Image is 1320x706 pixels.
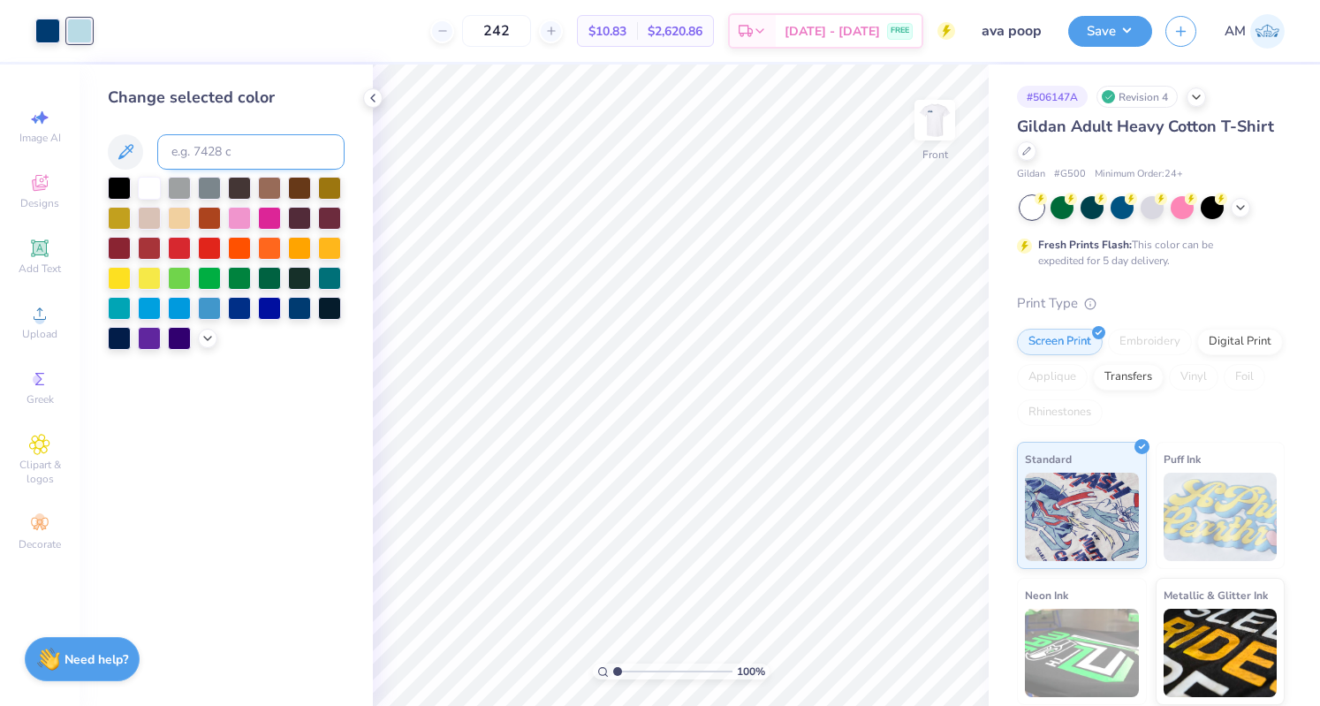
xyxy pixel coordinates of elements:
[917,102,952,138] img: Front
[1025,586,1068,604] span: Neon Ink
[1068,16,1152,47] button: Save
[1164,609,1278,697] img: Metallic & Glitter Ink
[1164,450,1201,468] span: Puff Ink
[462,15,531,47] input: – –
[1017,399,1103,426] div: Rhinestones
[648,22,702,41] span: $2,620.86
[22,327,57,341] span: Upload
[588,22,626,41] span: $10.83
[19,131,61,145] span: Image AI
[891,25,909,37] span: FREE
[1017,329,1103,355] div: Screen Print
[27,392,54,406] span: Greek
[1017,293,1285,314] div: Print Type
[1169,364,1218,391] div: Vinyl
[1224,364,1265,391] div: Foil
[1197,329,1283,355] div: Digital Print
[19,262,61,276] span: Add Text
[64,651,128,668] strong: Need help?
[1250,14,1285,49] img: Amanda Mudry
[1096,86,1178,108] div: Revision 4
[1093,364,1164,391] div: Transfers
[1017,116,1274,137] span: Gildan Adult Heavy Cotton T-Shirt
[1038,238,1132,252] strong: Fresh Prints Flash:
[922,147,948,163] div: Front
[1225,21,1246,42] span: AM
[19,537,61,551] span: Decorate
[1017,167,1045,182] span: Gildan
[1164,473,1278,561] img: Puff Ink
[1017,364,1088,391] div: Applique
[157,134,345,170] input: e.g. 7428 c
[737,664,765,679] span: 100 %
[1225,14,1285,49] a: AM
[20,196,59,210] span: Designs
[968,13,1055,49] input: Untitled Design
[108,86,345,110] div: Change selected color
[1108,329,1192,355] div: Embroidery
[9,458,71,486] span: Clipart & logos
[1095,167,1183,182] span: Minimum Order: 24 +
[1054,167,1086,182] span: # G500
[1017,86,1088,108] div: # 506147A
[1164,586,1268,604] span: Metallic & Glitter Ink
[1038,237,1256,269] div: This color can be expedited for 5 day delivery.
[785,22,880,41] span: [DATE] - [DATE]
[1025,473,1139,561] img: Standard
[1025,450,1072,468] span: Standard
[1025,609,1139,697] img: Neon Ink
